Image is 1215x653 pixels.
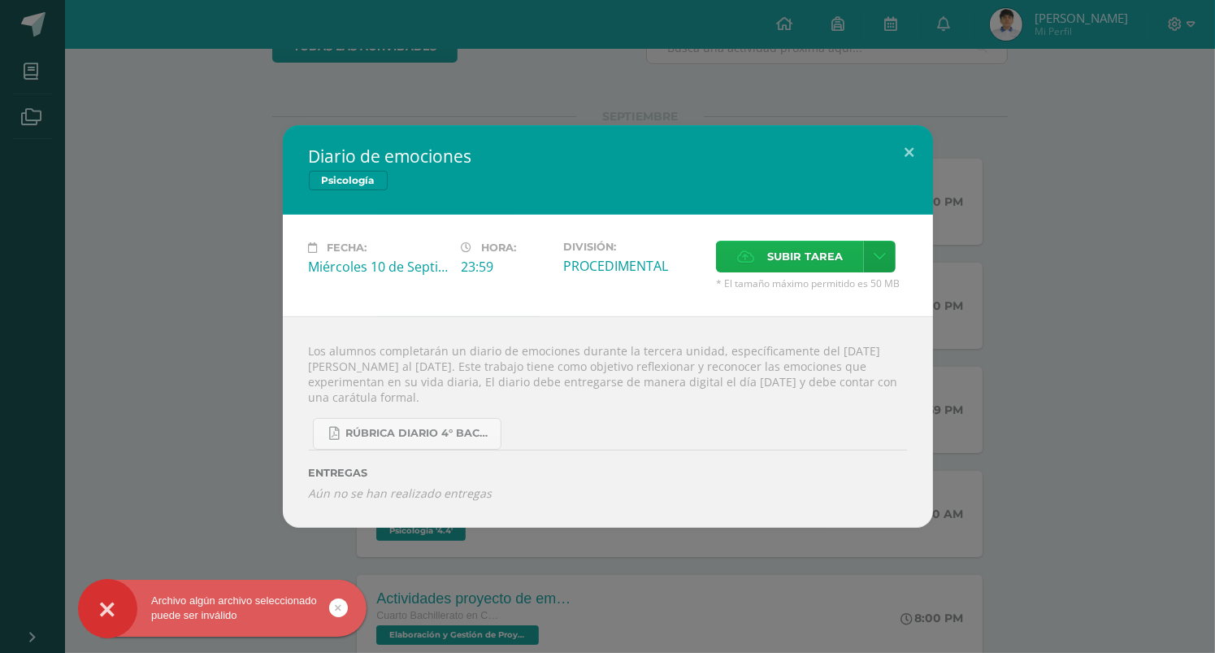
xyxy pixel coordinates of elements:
div: Los alumnos completarán un diario de emociones durante la tercera unidad, específicamente del [DA... [283,316,933,528]
span: Hora: [482,242,517,254]
span: Subir tarea [767,242,843,272]
span: Fecha: [328,242,367,254]
span: RÚBRICA DIARIO 4° BACHI.pdf [346,427,493,440]
div: Miércoles 10 de Septiembre [309,258,449,276]
div: PROCEDIMENTAL [563,257,703,275]
i: Aún no se han realizado entregas [309,485,907,501]
label: División: [563,241,703,253]
span: * El tamaño máximo permitido es 50 MB [716,276,907,290]
a: RÚBRICA DIARIO 4° BACHI.pdf [313,418,501,450]
span: Psicología [309,171,388,190]
div: 23:59 [462,258,550,276]
h2: Diario de emociones [309,145,907,168]
div: Archivo algún archivo seleccionado puede ser inválido [78,594,367,623]
button: Close (Esc) [887,125,933,181]
label: ENTREGAS [309,467,907,479]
